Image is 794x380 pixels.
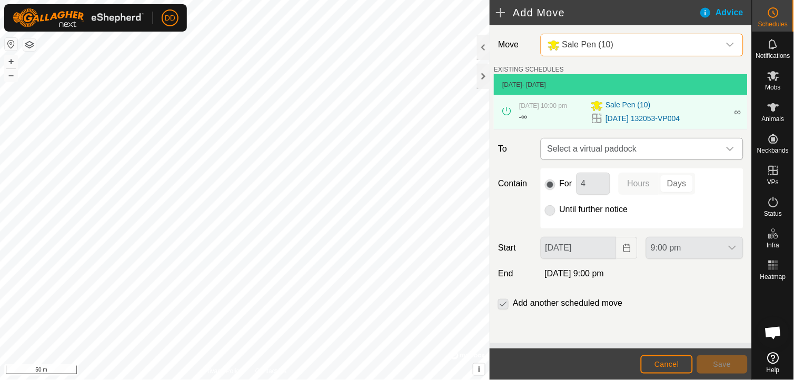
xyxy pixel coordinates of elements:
button: + [5,55,17,68]
img: Gallagher Logo [13,8,144,27]
div: Advice [699,6,752,19]
label: Until further notice [560,205,628,214]
span: Neckbands [757,147,789,154]
span: Sale Pen (10) [562,40,614,49]
span: Save [713,360,731,368]
a: Contact Us [255,366,286,376]
label: To [494,138,536,160]
span: Animals [762,116,785,122]
a: [DATE] 132053-VP004 [606,113,680,124]
button: Save [697,355,748,374]
label: Add another scheduled move [513,299,622,307]
label: EXISTING SCHEDULES [494,65,564,74]
label: Start [494,242,536,254]
span: Infra [767,242,779,248]
span: Sale Pen [543,34,720,56]
span: DD [165,13,175,24]
button: Cancel [641,355,693,374]
span: ∞ [735,107,741,117]
span: [DATE] 9:00 pm [545,269,604,278]
h2: Add Move [496,6,699,19]
span: Status [764,211,782,217]
span: Schedules [758,21,788,27]
button: Choose Date [617,237,638,259]
span: [DATE] 10:00 pm [519,102,567,109]
label: Contain [494,177,536,190]
span: VPs [767,179,779,185]
a: Privacy Policy [203,366,243,376]
div: dropdown trigger [720,138,741,159]
span: - [DATE] [522,81,546,88]
span: Mobs [766,84,781,91]
span: Help [767,367,780,373]
div: - [519,111,527,123]
div: dropdown trigger [720,34,741,56]
div: Open chat [758,317,789,348]
span: Cancel [654,360,679,368]
label: End [494,267,536,280]
label: Move [494,34,536,56]
button: – [5,69,17,82]
span: ∞ [521,112,527,121]
span: Select a virtual paddock [543,138,720,159]
span: Sale Pen (10) [606,99,651,112]
button: i [473,364,485,375]
button: Reset Map [5,38,17,51]
span: Notifications [756,53,790,59]
span: [DATE] [502,81,522,88]
button: Map Layers [23,38,36,51]
span: Heatmap [760,274,786,280]
a: Help [752,348,794,377]
span: i [478,365,480,374]
label: For [560,179,572,188]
